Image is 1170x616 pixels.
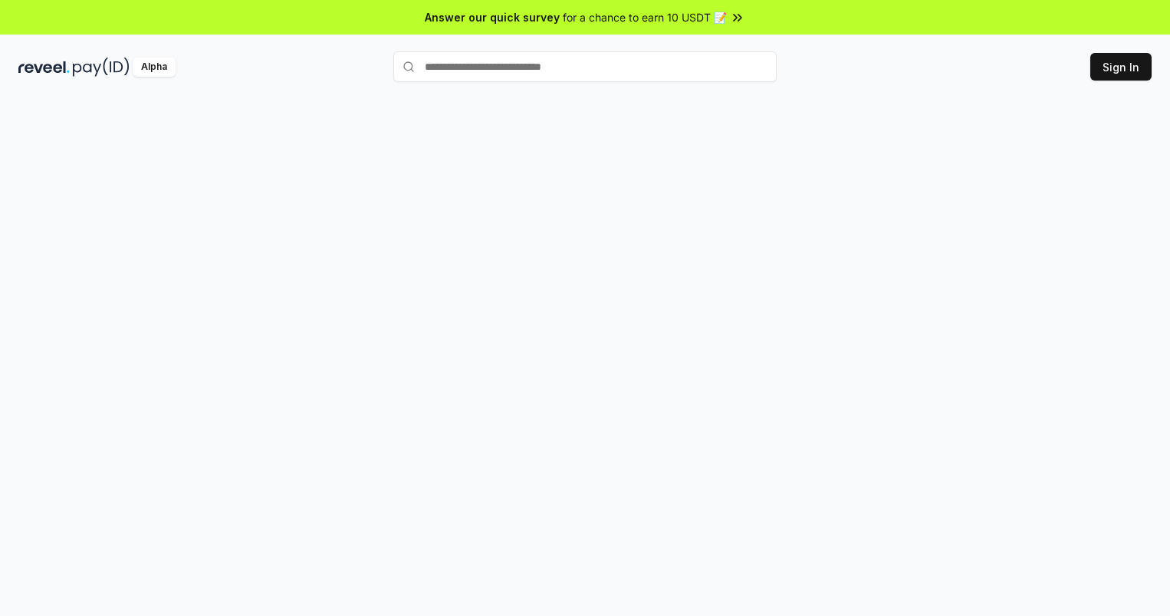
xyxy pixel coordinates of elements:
img: reveel_dark [18,58,70,77]
div: Alpha [133,58,176,77]
img: pay_id [73,58,130,77]
button: Sign In [1090,53,1152,81]
span: Answer our quick survey [425,9,560,25]
span: for a chance to earn 10 USDT 📝 [563,9,727,25]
